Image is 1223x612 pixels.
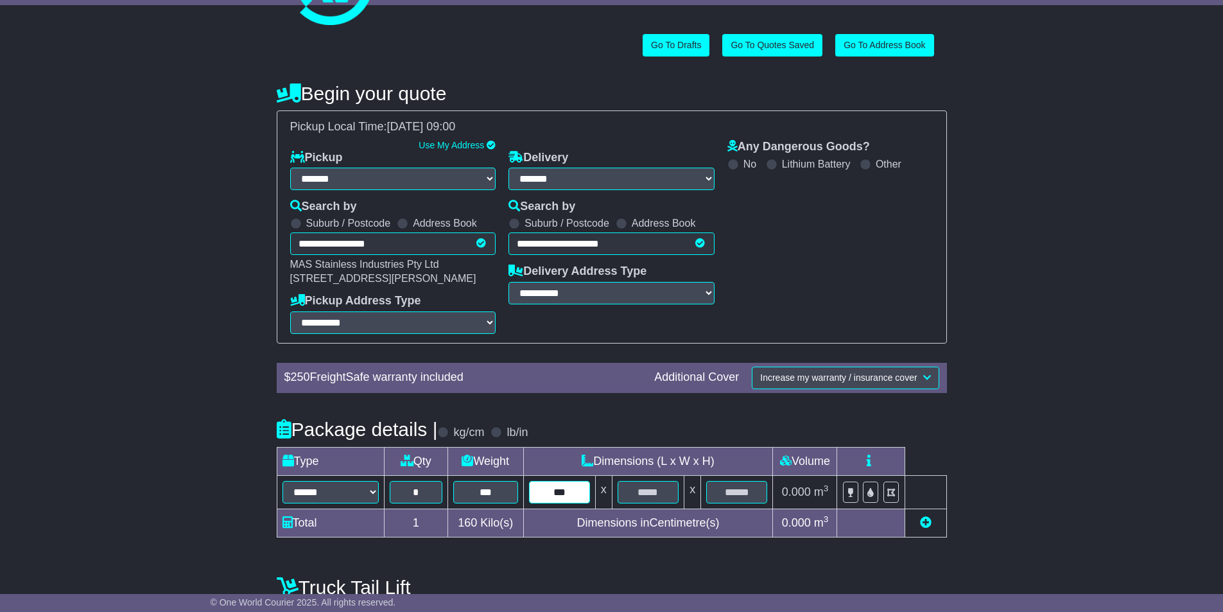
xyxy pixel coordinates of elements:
div: $ FreightSafe warranty included [278,371,648,385]
td: Dimensions (L x W x H) [523,447,773,475]
span: 160 [458,516,477,529]
button: Increase my warranty / insurance cover [752,367,939,389]
label: Pickup [290,151,343,165]
h4: Truck Tail Lift [277,577,947,598]
a: Go To Quotes Saved [722,34,822,57]
td: x [595,475,612,509]
label: Search by [290,200,357,214]
span: m [814,485,829,498]
td: 1 [384,509,447,537]
label: No [743,158,756,170]
label: Suburb / Postcode [306,217,391,229]
a: Add new item [920,516,932,529]
label: Any Dangerous Goods? [727,140,870,154]
span: 0.000 [782,485,811,498]
span: Increase my warranty / insurance cover [760,372,917,383]
label: Other [876,158,901,170]
label: lb/in [507,426,528,440]
td: Weight [447,447,523,475]
td: Total [277,509,384,537]
div: Pickup Local Time: [284,120,940,134]
sup: 3 [824,484,829,493]
label: Suburb / Postcode [525,217,609,229]
span: m [814,516,829,529]
label: kg/cm [453,426,484,440]
h4: Package details | [277,419,438,440]
div: Additional Cover [648,371,745,385]
span: 250 [291,371,310,383]
td: Volume [773,447,837,475]
label: Lithium Battery [782,158,851,170]
h4: Begin your quote [277,83,947,104]
span: MAS Stainless Industries Pty Ltd [290,259,439,270]
td: Qty [384,447,447,475]
a: Use My Address [419,140,484,150]
td: x [684,475,701,509]
span: [DATE] 09:00 [387,120,456,133]
sup: 3 [824,514,829,524]
a: Go To Address Book [835,34,933,57]
span: © One World Courier 2025. All rights reserved. [211,597,396,608]
td: Dimensions in Centimetre(s) [523,509,773,537]
a: Go To Drafts [643,34,709,57]
label: Search by [508,200,575,214]
label: Delivery [508,151,568,165]
span: 0.000 [782,516,811,529]
label: Delivery Address Type [508,265,646,279]
label: Address Book [632,217,696,229]
label: Address Book [413,217,477,229]
td: Type [277,447,384,475]
label: Pickup Address Type [290,294,421,308]
span: [STREET_ADDRESS][PERSON_NAME] [290,273,476,284]
td: Kilo(s) [447,509,523,537]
